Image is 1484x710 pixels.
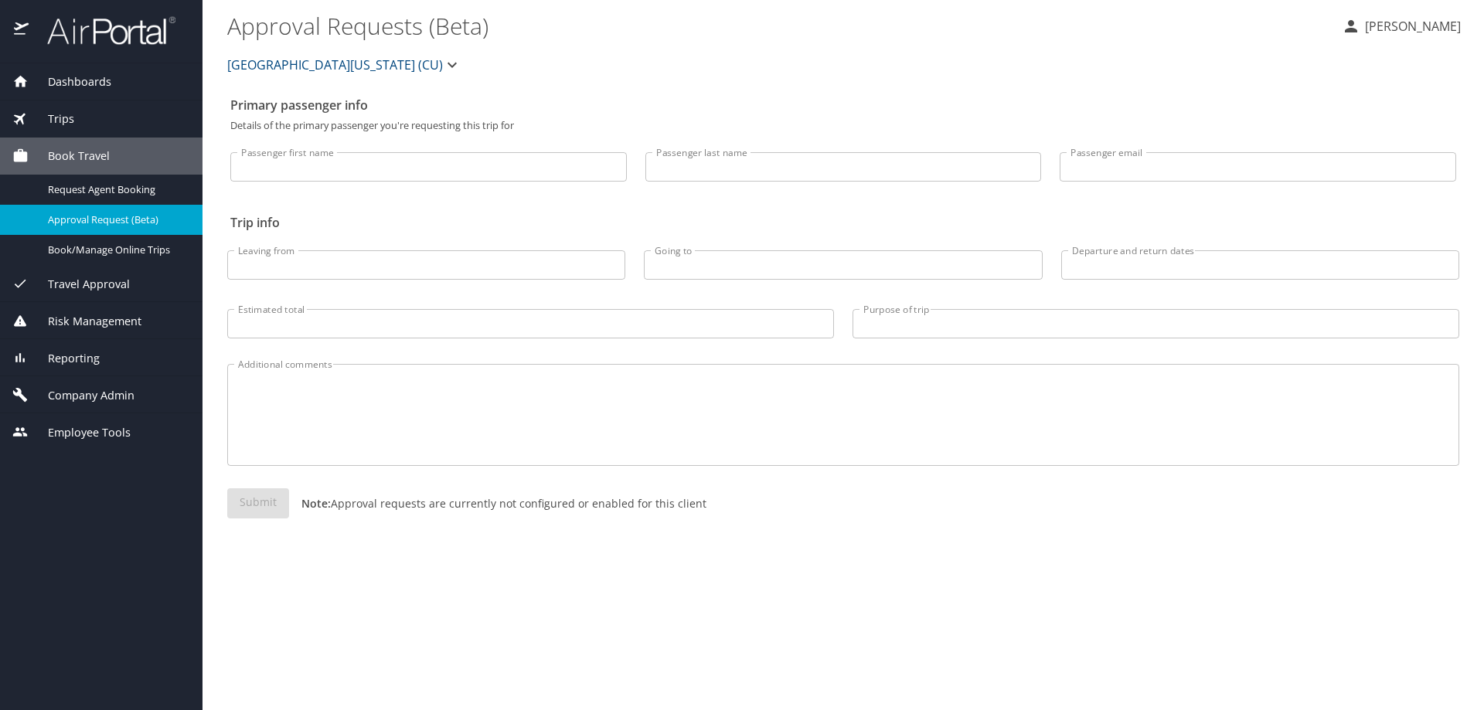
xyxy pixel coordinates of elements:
[29,424,131,441] span: Employee Tools
[30,15,175,46] img: airportal-logo.png
[227,54,443,76] span: [GEOGRAPHIC_DATA][US_STATE] (CU)
[29,387,134,404] span: Company Admin
[1360,17,1461,36] p: [PERSON_NAME]
[48,243,184,257] span: Book/Manage Online Trips
[48,212,184,227] span: Approval Request (Beta)
[29,73,111,90] span: Dashboards
[14,15,30,46] img: icon-airportal.png
[230,210,1456,235] h2: Trip info
[29,313,141,330] span: Risk Management
[227,2,1329,49] h1: Approval Requests (Beta)
[289,495,706,511] p: Approval requests are currently not configured or enabled for this client
[29,148,110,165] span: Book Travel
[230,121,1456,131] p: Details of the primary passenger you're requesting this trip for
[301,496,331,511] strong: Note:
[230,93,1456,117] h2: Primary passenger info
[29,350,100,367] span: Reporting
[48,182,184,197] span: Request Agent Booking
[29,276,130,293] span: Travel Approval
[29,110,74,127] span: Trips
[1336,12,1467,40] button: [PERSON_NAME]
[221,49,468,80] button: [GEOGRAPHIC_DATA][US_STATE] (CU)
